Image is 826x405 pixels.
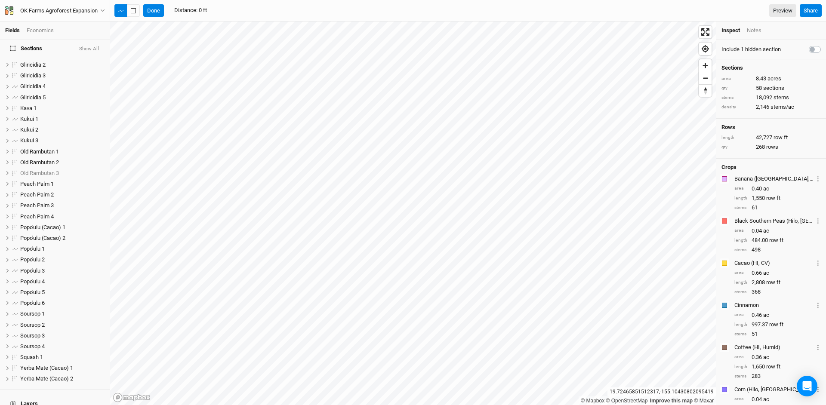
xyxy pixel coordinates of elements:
div: 2,808 [734,279,821,286]
span: Old Rambutan 3 [20,170,59,176]
div: Popo'ulu (Cacao) 2 [20,235,105,242]
button: Crop Usage [815,384,821,394]
label: Include 1 hidden section [721,46,781,53]
div: density [721,104,752,110]
div: stems [734,373,747,380]
div: Gliricidia 2 [20,61,105,68]
span: Reset bearing to north [699,85,712,97]
div: area [734,227,747,234]
div: Kava 1 [20,105,105,112]
div: Peach Palm 1 [20,181,105,187]
button: Crop Usage [815,300,821,310]
div: Peach Palm 2 [20,191,105,198]
div: Popo'ulu 6 [20,300,105,307]
div: Gliricidia 5 [20,94,105,101]
div: area [734,396,747,402]
div: Gliricidia 3 [20,72,105,79]
div: 0.36 [734,353,821,361]
span: Peach Palm 4 [20,213,54,220]
span: sections [763,84,784,92]
div: Cinnamon [734,301,814,309]
span: Gliricidia 4 [20,83,46,89]
div: 0.40 [734,185,821,193]
span: ac [763,185,769,193]
div: Old Rambutan 3 [20,170,105,177]
div: qty [721,144,752,150]
div: Popo'ulu 3 [20,267,105,274]
span: ac [763,269,769,277]
span: Kukui 3 [20,137,38,144]
div: 61 [734,204,821,212]
div: area [734,312,747,318]
div: area [721,76,752,82]
span: ac [763,311,769,319]
div: 58 [721,84,821,92]
div: Peach Palm 3 [20,202,105,209]
span: Soursop 4 [20,343,45,350]
div: Soursop 3 [20,332,105,339]
div: area [734,185,747,192]
div: area [734,354,747,360]
div: stems [734,331,747,337]
div: length [734,279,747,286]
div: 0.04 [734,227,821,235]
span: Sections [10,45,42,52]
a: Preview [769,4,796,17]
button: Shortcut: 1 [114,4,127,17]
span: ac [763,396,769,403]
div: 18,092 [721,94,821,101]
span: Gliricidia 2 [20,61,46,68]
span: Gliricidia 5 [20,94,46,101]
div: length [734,364,747,370]
div: 268 [721,143,821,151]
div: Old Rambutan 2 [20,159,105,166]
span: Soursop 3 [20,332,45,339]
div: Coffee (HI, Humid) [734,344,814,351]
a: Mapbox [581,398,604,404]
div: Kukui 3 [20,137,105,144]
div: Kukui 1 [20,116,105,123]
div: Yerba Mate (Cacao) 2 [20,375,105,382]
span: row ft [766,363,780,371]
span: Popo'ulu 4 [20,278,45,285]
span: row ft [769,321,783,328]
div: Black Southern Peas (Hilo, HI) [734,217,814,225]
span: Soursop 1 [20,310,45,317]
div: Squash 1 [20,354,105,361]
span: Zoom in [699,59,712,72]
a: Fields [5,27,20,34]
span: Zoom out [699,72,712,84]
div: stems [721,95,752,101]
div: OK Farms Agroforest Expansion [20,6,98,15]
div: stems [734,247,747,253]
button: Crop Usage [815,258,821,268]
div: Old Rambutan 1 [20,148,105,155]
span: Kukui 2 [20,126,38,133]
span: Old Rambutan 1 [20,148,59,155]
div: Distance : 0 ft [174,6,207,14]
span: Soursop 2 [20,322,45,328]
div: 19.72465851512317 , -155.10430802095419 [607,387,716,396]
span: Gliricidia 1 [20,51,46,57]
h4: Rows [721,124,821,131]
div: 1,650 [734,363,821,371]
h4: Crops [721,164,737,171]
span: Peach Palm 2 [20,191,54,198]
div: Kukui 2 [20,126,105,133]
div: 997.37 [734,321,821,328]
span: Popo'ulu 3 [20,267,45,274]
span: Squash 1 [20,354,43,360]
div: Soursop 4 [20,343,105,350]
span: Popo'ulu (Cacao) 2 [20,235,65,241]
canvas: Map [110,21,716,405]
button: Crop Usage [815,216,821,226]
button: Find my location [699,43,712,55]
span: Yerba Mate (Cacao) 1 [20,365,73,371]
button: Crop Usage [815,342,821,352]
span: ac [763,353,769,361]
div: Banana (HI, Iholena) [734,175,814,183]
button: Done [143,4,164,17]
button: Shortcut: 2 [127,4,140,17]
span: rows [766,143,778,151]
